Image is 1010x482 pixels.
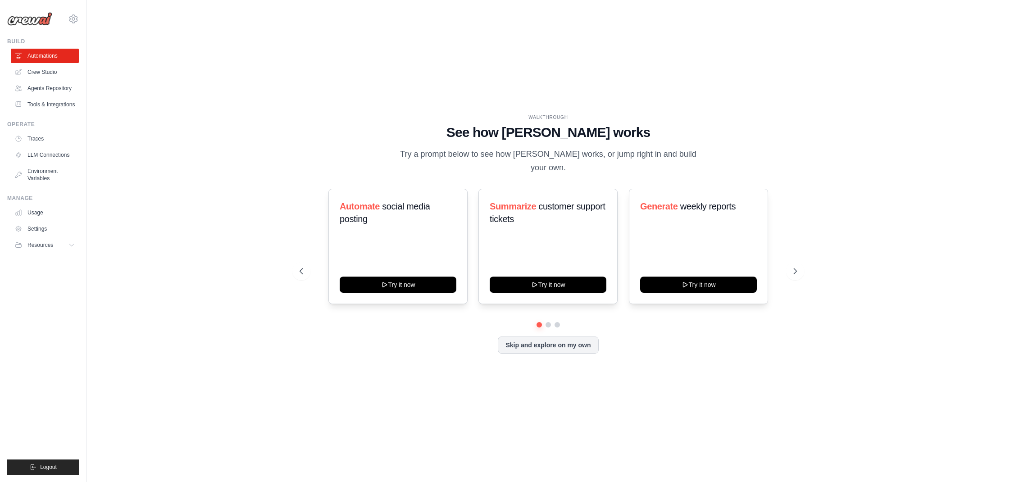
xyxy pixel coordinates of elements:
button: Skip and explore on my own [498,336,598,354]
span: Logout [40,464,57,471]
button: Try it now [640,277,757,293]
a: Automations [11,49,79,63]
div: Build [7,38,79,45]
span: customer support tickets [490,201,605,224]
span: weekly reports [680,201,735,211]
div: WALKTHROUGH [300,114,797,121]
a: Usage [11,205,79,220]
a: Traces [11,132,79,146]
img: Logo [7,12,52,26]
iframe: Chat Widget [965,439,1010,482]
a: Crew Studio [11,65,79,79]
a: Settings [11,222,79,236]
span: social media posting [340,201,430,224]
button: Logout [7,459,79,475]
div: Manage [7,195,79,202]
button: Try it now [490,277,606,293]
a: Tools & Integrations [11,97,79,112]
div: Operate [7,121,79,128]
span: Summarize [490,201,536,211]
p: Try a prompt below to see how [PERSON_NAME] works, or jump right in and build your own. [397,148,700,174]
button: Try it now [340,277,456,293]
h1: See how [PERSON_NAME] works [300,124,797,141]
span: Resources [27,241,53,249]
a: Agents Repository [11,81,79,95]
a: Environment Variables [11,164,79,186]
button: Resources [11,238,79,252]
span: Generate [640,201,678,211]
span: Automate [340,201,380,211]
a: LLM Connections [11,148,79,162]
